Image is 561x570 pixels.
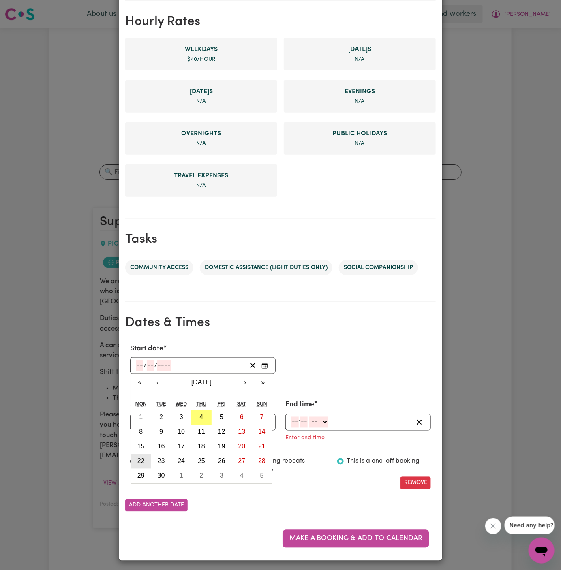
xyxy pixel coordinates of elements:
[130,400,163,410] label: Start time
[240,414,244,421] abbr: September 6, 2025
[258,443,266,450] abbr: September 21, 2025
[151,440,171,454] button: September 16, 2025
[236,374,254,392] button: ›
[125,315,436,331] h2: Dates & Times
[529,538,555,564] iframe: Button to launch messaging window
[290,87,429,96] span: Evening rate
[232,410,252,425] button: September 6, 2025
[132,87,271,96] span: Sunday rate
[198,429,205,436] abbr: September 11, 2025
[339,260,418,275] li: Social companionship
[485,518,501,534] iframe: Close message
[131,454,151,469] button: September 22, 2025
[143,362,147,369] span: /
[260,414,264,421] abbr: September 7, 2025
[158,458,165,465] abbr: September 23, 2025
[252,440,272,454] button: September 21, 2025
[125,260,193,275] li: Community access
[198,443,205,450] abbr: September 18, 2025
[130,434,172,443] p: Enter start time
[237,401,246,407] abbr: Saturday
[191,410,212,425] button: September 4, 2025
[151,410,171,425] button: September 2, 2025
[171,425,191,440] button: September 10, 2025
[257,401,267,407] abbr: Sunday
[252,425,272,440] button: September 14, 2025
[238,458,245,465] abbr: September 27, 2025
[171,454,191,469] button: September 24, 2025
[200,260,332,275] li: Domestic assistance (light duties only)
[151,425,171,440] button: September 9, 2025
[246,360,259,371] button: Clear Start date
[156,401,166,407] abbr: Tuesday
[197,183,206,188] span: not specified
[198,458,205,465] abbr: September 25, 2025
[252,410,272,425] button: September 7, 2025
[232,469,252,483] button: October 4, 2025
[158,472,165,479] abbr: September 30, 2025
[191,454,212,469] button: September 25, 2025
[159,414,163,421] abbr: September 2, 2025
[178,458,185,465] abbr: September 24, 2025
[238,429,245,436] abbr: September 13, 2025
[254,374,272,392] button: »
[291,417,299,428] input: --
[135,401,147,407] abbr: Monday
[191,379,212,386] span: [DATE]
[178,429,185,436] abbr: September 10, 2025
[290,45,429,54] span: Saturday rate
[171,410,191,425] button: September 3, 2025
[131,374,149,392] button: «
[191,469,212,483] button: October 2, 2025
[197,141,206,146] span: not specified
[132,45,271,54] span: Weekday rate
[212,440,232,454] button: September 19, 2025
[258,429,266,436] abbr: September 14, 2025
[212,454,232,469] button: September 26, 2025
[220,414,223,421] abbr: September 5, 2025
[139,414,143,421] abbr: September 1, 2025
[243,457,327,476] label: This booking repeats fortnightly
[260,472,264,479] abbr: October 5, 2025
[355,141,365,146] span: not specified
[197,99,206,104] span: not specified
[137,472,145,479] abbr: September 29, 2025
[136,360,143,371] input: --
[147,360,154,371] input: --
[283,530,429,548] button: Make a booking & add to calendar
[252,454,272,469] button: September 28, 2025
[137,458,145,465] abbr: September 22, 2025
[159,429,163,436] abbr: September 9, 2025
[131,425,151,440] button: September 8, 2025
[300,417,308,428] input: --
[218,401,225,407] abbr: Friday
[238,443,245,450] abbr: September 20, 2025
[130,377,178,386] p: Enter a start date
[355,57,365,62] span: not specified
[252,469,272,483] button: October 5, 2025
[240,472,244,479] abbr: October 4, 2025
[191,425,212,440] button: September 11, 2025
[289,535,422,542] span: Make a booking & add to calendar
[400,477,431,489] button: Remove this date/time
[132,171,271,181] span: Travel Expense rate
[125,14,436,30] h2: Hourly Rates
[259,360,270,371] button: Enter Start date
[347,457,420,466] label: This is a one-off booking
[158,443,165,450] abbr: September 16, 2025
[149,374,167,392] button: ‹
[285,400,314,410] label: End time
[151,469,171,483] button: September 30, 2025
[131,440,151,454] button: September 15, 2025
[132,129,271,139] span: Overnight rate
[154,362,157,369] span: /
[285,434,325,443] p: Enter end time
[232,454,252,469] button: September 27, 2025
[212,425,232,440] button: September 12, 2025
[157,360,171,371] input: ----
[178,443,185,450] abbr: September 17, 2025
[212,469,232,483] button: October 3, 2025
[187,57,215,62] span: $ 40 /hour
[191,440,212,454] button: September 18, 2025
